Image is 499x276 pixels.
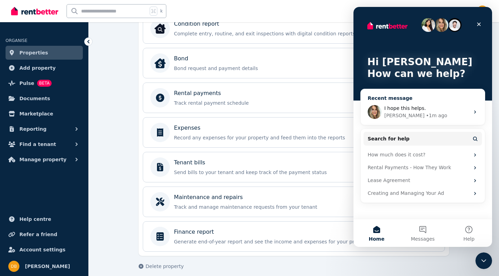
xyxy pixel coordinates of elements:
[174,100,425,106] p: Track rental payment schedule
[37,80,52,87] span: BETA
[143,222,445,251] a: Finance reportGenerate end-of-year report and see the income and expenses for your property
[6,38,27,43] span: ORGANISE
[174,169,425,176] p: Send bills to your tenant and keep track of the payment status
[174,228,214,236] p: Finance report
[174,65,425,72] p: Bond request and payment details
[143,48,445,78] a: BondBondBond request and payment details
[174,238,425,245] p: Generate end-of-year report and see the income and expenses for your property
[6,227,83,241] a: Refer a friend
[475,252,492,269] iframe: Intercom live chat
[8,261,19,272] img: Danielle Britton
[19,94,50,103] span: Documents
[19,64,56,72] span: Add property
[19,79,34,87] span: Pulse
[6,76,83,90] a: PulseBETA
[174,193,243,201] p: Maintenance and repairs
[174,54,188,63] p: Bond
[174,30,425,37] p: Complete entry, routine, and exit inspections with digital condition reports
[353,7,492,247] iframe: Intercom live chat
[174,124,200,132] p: Expenses
[6,243,83,257] a: Account settings
[155,23,166,34] img: Condition report
[6,153,83,166] button: Manage property
[143,118,445,147] a: ExpensesRecord any expenses for your property and feed them into the reports
[19,125,46,133] span: Reporting
[174,89,221,97] p: Rental payments
[19,230,57,239] span: Refer a friend
[19,155,67,164] span: Manage property
[6,46,83,60] a: Properties
[19,215,51,223] span: Help centre
[6,61,83,75] a: Add property
[19,140,56,148] span: Find a tenant
[139,263,184,270] button: Delete property
[143,83,445,113] a: Rental paymentsTrack rental payment schedule
[6,122,83,136] button: Reporting
[19,110,53,118] span: Marketplace
[174,20,219,28] p: Condition report
[174,134,425,141] p: Record any expenses for your property and feed them into the reports
[143,152,445,182] a: Tenant billsSend bills to your tenant and keep track of the payment status
[174,204,425,210] p: Track and manage maintenance requests from your tenant
[19,245,65,254] span: Account settings
[6,212,83,226] a: Help centre
[477,6,488,17] img: Danielle Britton
[143,187,445,217] a: Maintenance and repairsTrack and manage maintenance requests from your tenant
[19,49,48,57] span: Properties
[6,107,83,121] a: Marketplace
[11,6,58,16] img: RentBetter
[6,92,83,105] a: Documents
[174,158,205,167] p: Tenant bills
[155,58,166,69] img: Bond
[160,8,163,14] span: k
[6,137,83,151] button: Find a tenant
[25,262,70,270] span: [PERSON_NAME]
[146,263,184,270] span: Delete property
[143,14,445,43] a: Condition reportCondition reportComplete entry, routine, and exit inspections with digital condit...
